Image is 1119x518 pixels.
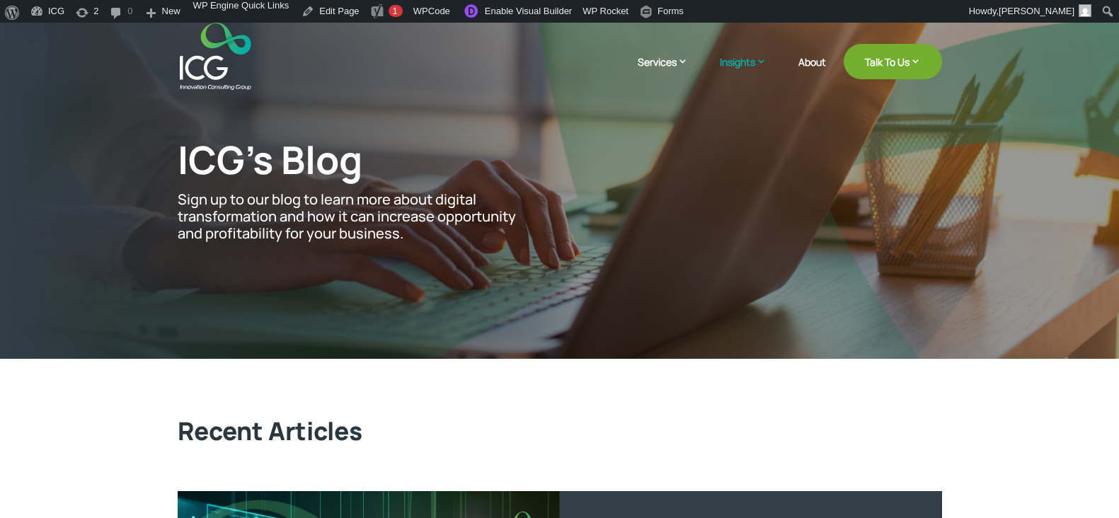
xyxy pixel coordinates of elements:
[127,6,132,28] span: 0
[720,54,781,90] a: Insights
[999,6,1074,16] span: [PERSON_NAME]
[180,23,251,90] img: ICG
[178,416,942,453] h2: Recent Articles
[162,6,180,28] span: New
[798,57,826,90] a: About
[93,6,98,28] span: 2
[658,6,684,28] span: Forms
[844,44,942,79] a: Talk To Us
[393,6,398,16] span: 1
[178,137,539,190] h1: ICG’s Blog
[638,54,702,90] a: Services
[178,191,539,242] p: Sign up to our blog to learn more about digital transformation and how it can increase opportunit...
